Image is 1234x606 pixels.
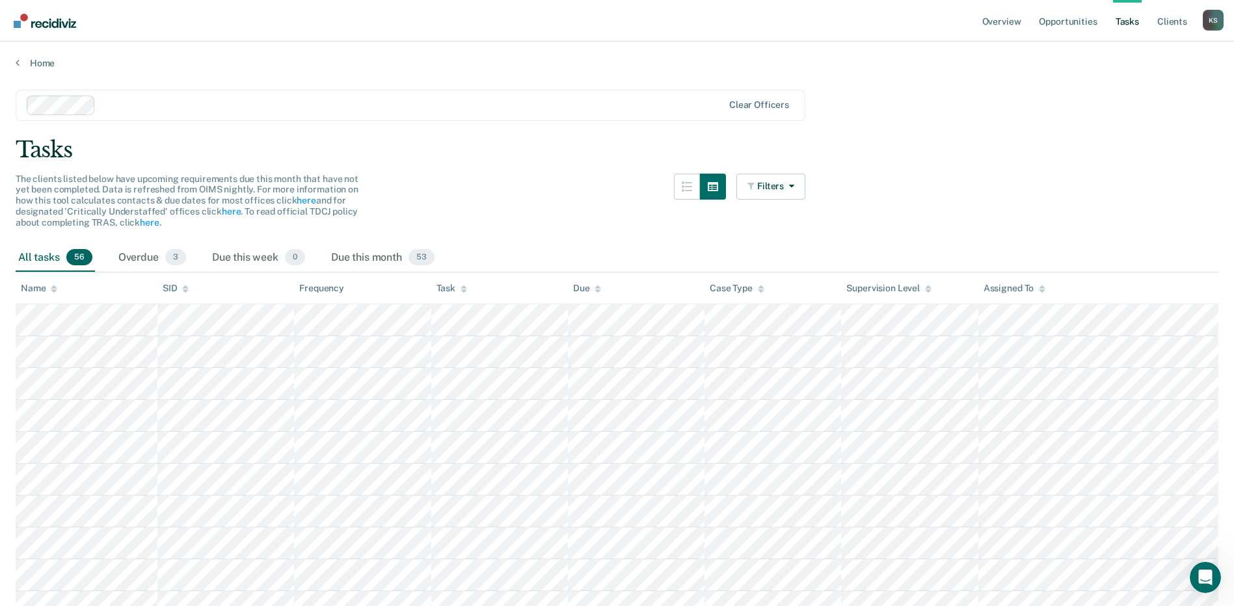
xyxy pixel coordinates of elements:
[409,249,435,266] span: 53
[736,174,805,200] button: Filters
[16,244,95,272] div: All tasks56
[1203,10,1224,31] div: K S
[21,283,57,294] div: Name
[66,249,92,266] span: 56
[729,99,789,111] div: Clear officers
[165,249,186,266] span: 3
[1203,10,1224,31] button: Profile dropdown button
[285,249,305,266] span: 0
[329,244,437,272] div: Due this month53
[710,283,764,294] div: Case Type
[573,283,602,294] div: Due
[209,244,308,272] div: Due this week0
[297,195,315,205] a: here
[222,206,241,217] a: here
[140,217,159,228] a: here
[299,283,344,294] div: Frequency
[16,174,358,228] span: The clients listed below have upcoming requirements due this month that have not yet been complet...
[436,283,467,294] div: Task
[16,57,1218,69] a: Home
[1190,562,1221,593] iframe: Intercom live chat
[16,137,1218,163] div: Tasks
[116,244,189,272] div: Overdue3
[984,283,1045,294] div: Assigned To
[14,14,76,28] img: Recidiviz
[163,283,189,294] div: SID
[846,283,932,294] div: Supervision Level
